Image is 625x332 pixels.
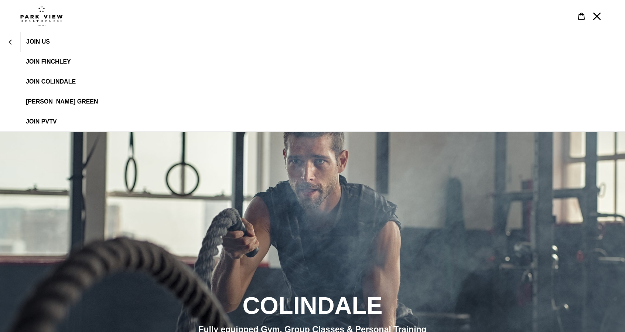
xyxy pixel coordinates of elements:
span: JOIN US [26,38,50,45]
h2: COLINDALE [111,291,514,320]
button: Menu [589,8,605,24]
span: [PERSON_NAME] Green [26,98,98,105]
img: Park view health clubs is a gym near you. [20,6,63,26]
span: JOIN PVTV [26,118,57,125]
span: JOIN FINCHLEY [26,58,71,65]
span: JOIN Colindale [26,78,76,85]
